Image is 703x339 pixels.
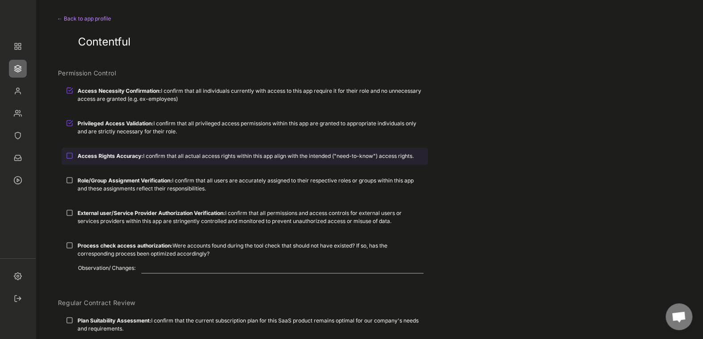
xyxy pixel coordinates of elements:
div: Teams/Circles [9,104,27,122]
div: Overview [9,37,27,55]
div: Were accounts found during the tool check that should not have existed? If so, has the correspond... [78,242,423,258]
div: Settings [9,267,27,285]
div: Observation/ Changes: [78,265,141,271]
div: I confirm that the current subscription plan for this SaaS product remains optimal for our compan... [78,317,423,333]
div: Permission Control [58,67,481,79]
div: Apps [9,60,27,78]
div: Workflows [9,171,27,189]
strong: Process check access authorization: [78,242,173,249]
div: I confirm that all users are accurately assigned to their respective roles or groups within this ... [78,177,423,193]
a: Chat öffnen [666,303,692,330]
div: Compliance [9,127,27,145]
div: eCademy GmbH - Frank Stingl [9,9,27,27]
strong: Access Necessity Confirmation: [78,87,161,94]
div: ← Back to app profile [57,13,118,24]
strong: Access Rights Accuracy: [78,153,143,159]
div: Regular Contract Review [58,297,481,309]
strong: Privileged Access Validation: [78,120,153,127]
strong: Role/Group Assignment Verification: [78,177,172,184]
div: I confirm that all permissions and access controls for external users or services providers withi... [78,209,423,225]
div: I confirm that all privileged access permissions within this app are granted to appropriate indiv... [78,120,423,136]
div: Sign out [9,289,27,307]
div: Contentful [78,35,485,49]
div: I confirm that all individuals currently with access to this app require it for their role and no... [78,87,423,103]
strong: Plan Suitability Assessment: [78,317,151,324]
div: I confirm that all actual access rights within this app align with the intended ("need-to-know") ... [78,152,423,160]
strong: External user/Service Provider Authorization Verification: [78,210,225,216]
div: Requests [9,149,27,167]
div: Members [9,82,27,100]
